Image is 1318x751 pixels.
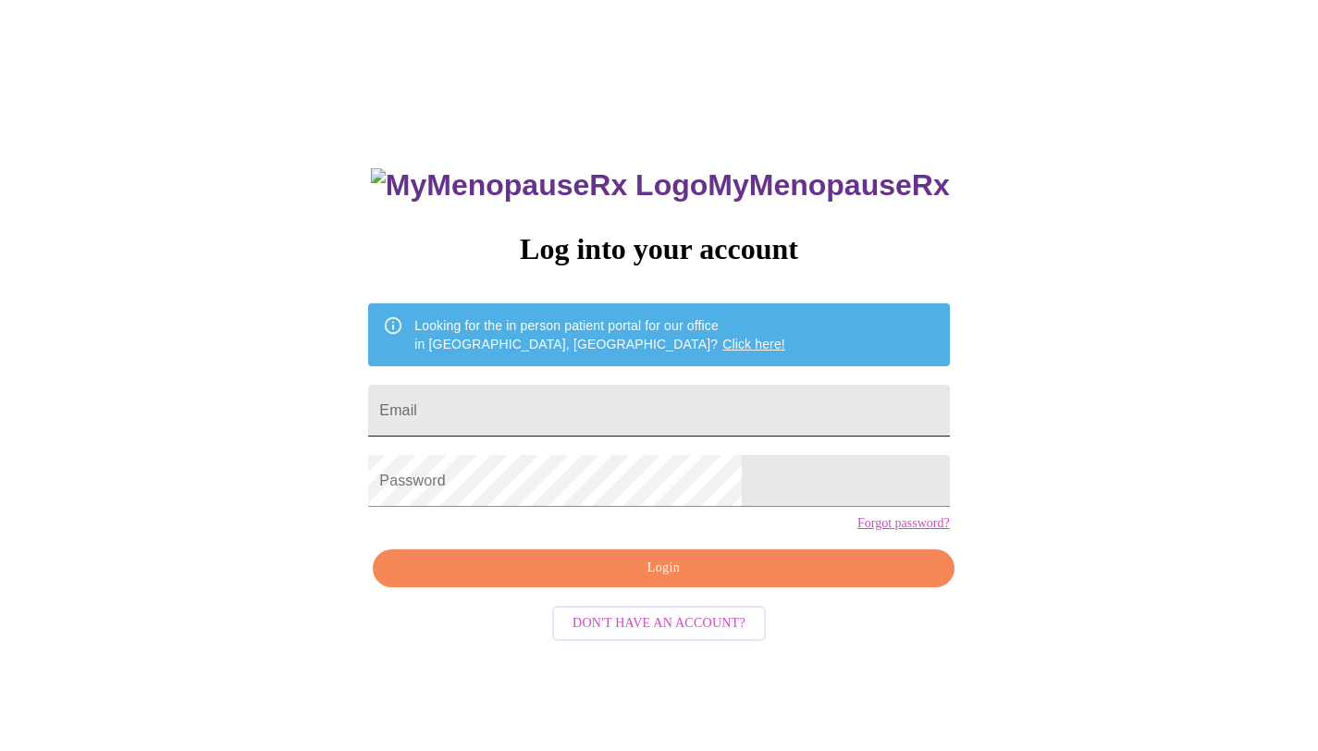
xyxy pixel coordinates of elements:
[573,612,745,635] span: Don't have an account?
[373,549,954,587] button: Login
[414,309,785,361] div: Looking for the in person patient portal for our office in [GEOGRAPHIC_DATA], [GEOGRAPHIC_DATA]?
[722,337,785,351] a: Click here!
[394,557,932,580] span: Login
[371,168,950,203] h3: MyMenopauseRx
[371,168,708,203] img: MyMenopauseRx Logo
[552,606,766,642] button: Don't have an account?
[857,516,950,531] a: Forgot password?
[548,614,770,630] a: Don't have an account?
[368,232,949,266] h3: Log into your account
